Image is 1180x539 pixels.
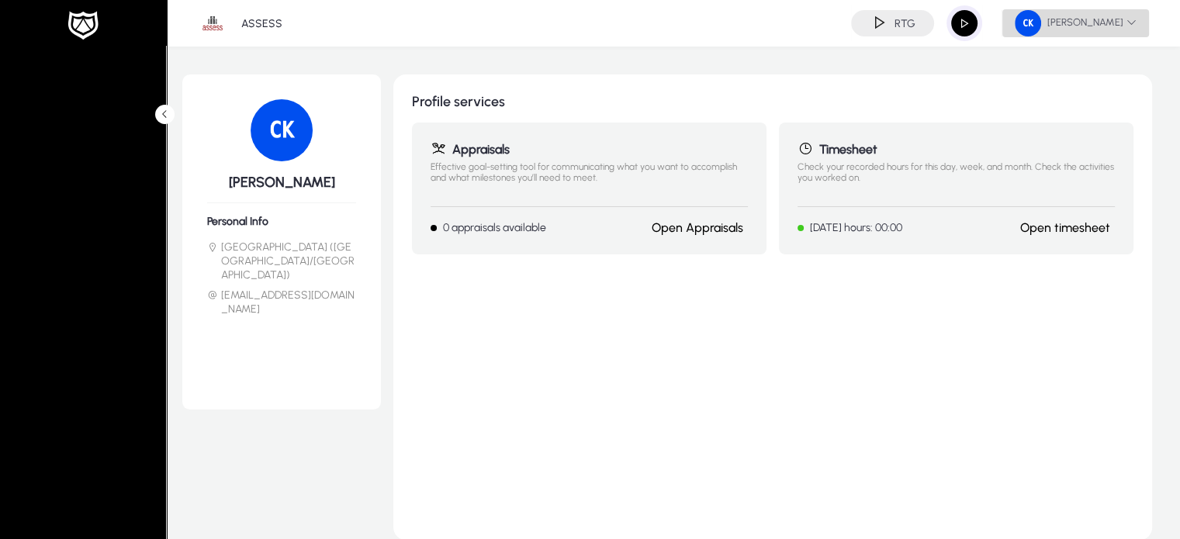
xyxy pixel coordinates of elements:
[207,289,356,316] li: [EMAIL_ADDRESS][DOMAIN_NAME]
[1002,9,1149,37] button: [PERSON_NAME]
[798,141,1115,157] h1: Timesheet
[207,174,356,191] h5: [PERSON_NAME]
[64,9,102,42] img: white-logo.png
[198,9,227,38] img: 1.png
[251,99,313,161] img: 41.png
[207,215,356,228] h6: Personal Info
[647,219,748,236] button: Open Appraisals
[412,93,1133,110] h1: Profile services
[1015,10,1137,36] span: [PERSON_NAME]
[1016,219,1115,236] button: Open timesheet
[810,221,902,234] p: [DATE] hours: 00:00
[207,240,356,282] li: [GEOGRAPHIC_DATA] ([GEOGRAPHIC_DATA]/[GEOGRAPHIC_DATA])
[798,161,1115,194] p: Check your recorded hours for this day, week, and month. Check the activities you worked on.
[431,141,748,157] h1: Appraisals
[1015,10,1041,36] img: 41.png
[431,161,748,194] p: Effective goal-setting tool for communicating what you want to accomplish and what milestones you...
[895,17,915,30] h4: RTG
[652,220,743,235] a: Open Appraisals
[241,17,282,30] p: ASSESS
[1020,220,1110,235] a: Open timesheet
[443,221,546,234] p: 0 appraisals available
